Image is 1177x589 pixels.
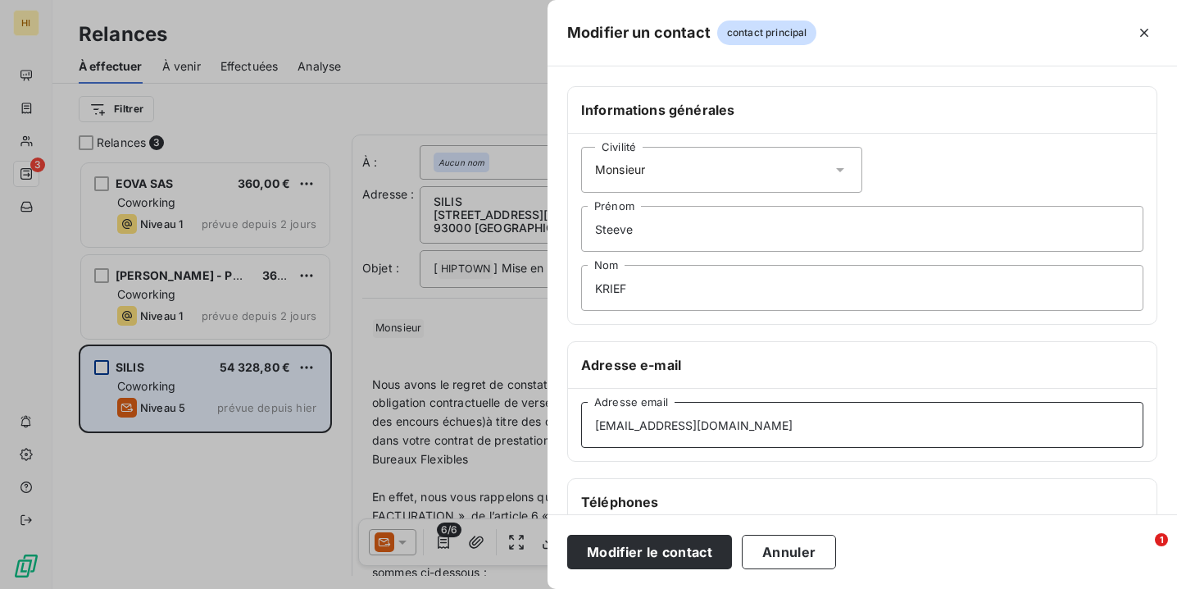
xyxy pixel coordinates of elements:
h5: Modifier un contact [567,21,711,44]
span: Monsieur [595,162,645,178]
input: placeholder [581,402,1143,448]
span: contact principal [717,21,817,45]
button: Annuler [742,535,836,569]
button: Modifier le contact [567,535,732,569]
iframe: Intercom live chat [1121,533,1161,573]
input: placeholder [581,206,1143,252]
input: placeholder [581,265,1143,311]
h6: Téléphones [581,492,1143,512]
h6: Informations générales [581,100,1143,120]
h6: Adresse e-mail [581,355,1143,375]
span: 1 [1155,533,1168,546]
